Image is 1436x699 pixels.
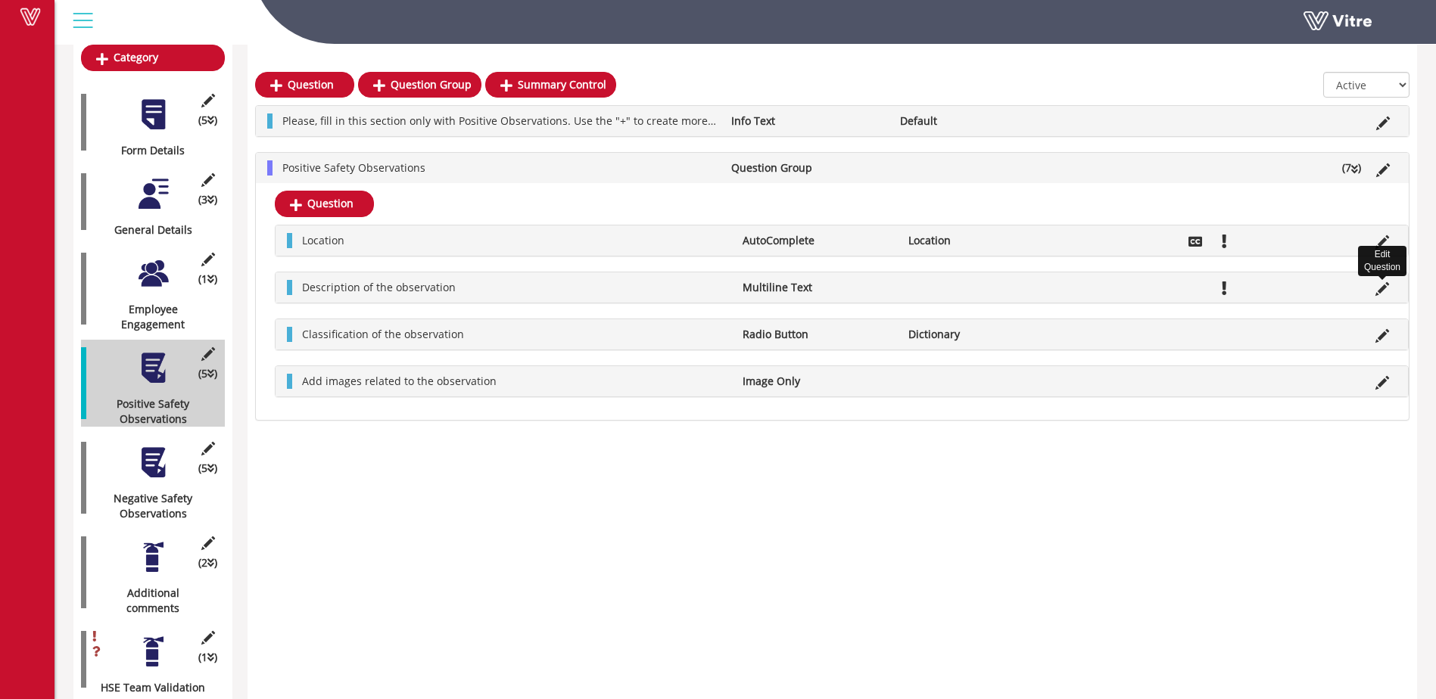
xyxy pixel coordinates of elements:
a: Summary Control [485,72,616,98]
li: Multiline Text [735,280,900,295]
a: Question [255,72,354,98]
div: Employee Engagement [81,302,213,332]
div: Negative Safety Observations [81,491,213,521]
li: Radio Button [735,327,900,342]
span: Classification of the observation [302,327,464,341]
a: Question Group [358,72,481,98]
div: Additional comments [81,586,213,616]
span: (5 ) [198,461,217,476]
span: (3 ) [198,192,217,207]
span: Description of the observation [302,280,456,294]
span: (1 ) [198,650,217,665]
li: Question Group [724,160,892,176]
li: (7 ) [1335,160,1369,176]
li: Image Only [735,374,900,389]
div: General Details [81,222,213,238]
span: (1 ) [198,272,217,287]
li: AutoComplete [735,233,900,248]
a: Question [275,191,374,216]
span: (5 ) [198,113,217,128]
span: Please, fill in this section only with Positive Observations. Use the "+" to create more observat... [282,113,847,128]
li: Info Text [724,113,892,129]
span: Add images related to the observation [302,374,497,388]
div: HSE Team Validation [81,680,213,695]
div: Form Details [81,143,213,158]
span: Location [302,233,344,247]
li: Default [892,113,1061,129]
span: (5 ) [198,366,217,381]
span: (2 ) [198,555,217,570]
div: Edit Question [1358,246,1406,276]
span: Positive Safety Observations [282,160,425,175]
a: Category [81,45,225,70]
div: Positive Safety Observations [81,396,213,427]
li: Dictionary [901,327,1066,342]
li: Location [901,233,1066,248]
